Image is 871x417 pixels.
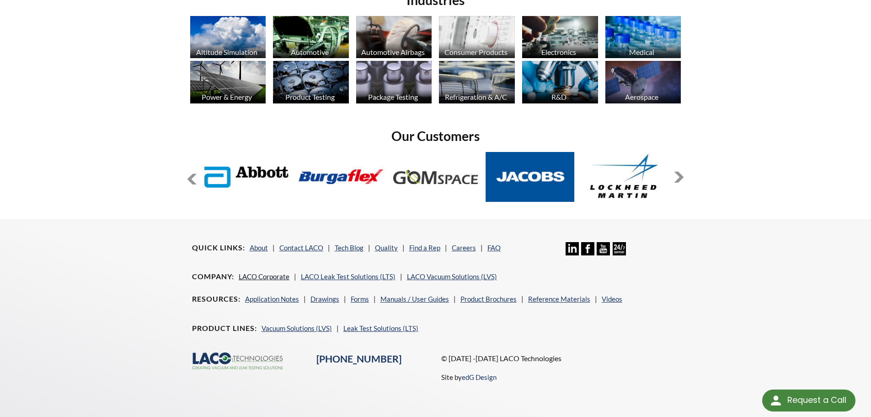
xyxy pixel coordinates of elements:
p: © [DATE] -[DATE] LACO Technologies [441,352,679,364]
img: industry_HVAC_670x376.jpg [439,61,515,103]
a: [PHONE_NUMBER] [316,353,401,365]
a: LACO Vacuum Solutions (LVS) [407,272,497,281]
a: Leak Test Solutions (LTS) [343,324,418,332]
div: Automotive Airbags [355,48,431,56]
div: Refrigeration & A/C [438,92,514,101]
a: Power & Energy [190,61,266,106]
img: industry_Automotive_670x376.jpg [273,16,349,59]
img: industry_Power-2_670x376.jpg [190,61,266,103]
img: industry_R_D_670x376.jpg [522,61,598,103]
a: Refrigeration & A/C [439,61,515,106]
div: Request a Call [787,390,846,411]
img: industry_Electronics_670x376.jpg [522,16,598,59]
img: industry_ProductTesting_670x376.jpg [273,61,349,103]
h4: Company [192,272,234,282]
img: 24/7 Support Icon [613,242,626,255]
div: Electronics [521,48,597,56]
a: Forms [351,295,369,303]
img: industry_Consumer_670x376.jpg [439,16,515,59]
a: LACO Leak Test Solutions (LTS) [301,272,395,281]
a: Videos [602,295,622,303]
a: Product Brochures [460,295,517,303]
a: Altitude Simulation [190,16,266,61]
p: Site by [441,372,497,383]
a: About [250,244,268,252]
div: Power & Energy [189,92,265,101]
img: industry_Medical_670x376.jpg [605,16,681,59]
div: Medical [604,48,680,56]
a: Automotive [273,16,349,61]
img: industry_Package_670x376.jpg [356,61,432,103]
div: Aerospace [604,92,680,101]
a: Vacuum Solutions (LVS) [262,324,332,332]
div: Package Testing [355,92,431,101]
a: LACO Corporate [239,272,289,281]
h4: Resources [192,294,240,304]
a: Package Testing [356,61,432,106]
img: Lockheed-Martin.jpg [580,152,669,202]
h4: Quick Links [192,243,245,253]
img: GOM-Space.jpg [391,152,480,202]
a: Careers [452,244,476,252]
a: Drawings [310,295,339,303]
a: Electronics [522,16,598,61]
div: Request a Call [762,390,855,412]
a: Aerospace [605,61,681,106]
a: Automotive Airbags [356,16,432,61]
img: Artboard_1.jpg [605,61,681,103]
a: Find a Rep [409,244,440,252]
a: Manuals / User Guides [380,295,449,303]
a: 24/7 Support [613,249,626,257]
a: Tech Blog [335,244,363,252]
img: round button [769,393,783,408]
a: Product Testing [273,61,349,106]
a: Reference Materials [528,295,590,303]
a: Medical [605,16,681,61]
div: Product Testing [272,92,348,101]
img: Jacobs.jpg [486,152,575,202]
a: Consumer Products [439,16,515,61]
img: Abbott-Labs.jpg [202,152,291,202]
a: Application Notes [245,295,299,303]
img: industry_Auto-Airbag_670x376.jpg [356,16,432,59]
a: edG Design [462,373,497,381]
div: Consumer Products [438,48,514,56]
a: Quality [375,244,398,252]
h2: Our Customers [187,128,685,145]
div: Altitude Simulation [189,48,265,56]
a: FAQ [487,244,501,252]
img: industry_AltitudeSim_670x376.jpg [190,16,266,59]
a: Contact LACO [279,244,323,252]
img: Burgaflex.jpg [297,152,386,202]
a: R&D [522,61,598,106]
h4: Product Lines [192,324,257,333]
div: Automotive [272,48,348,56]
div: R&D [521,92,597,101]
